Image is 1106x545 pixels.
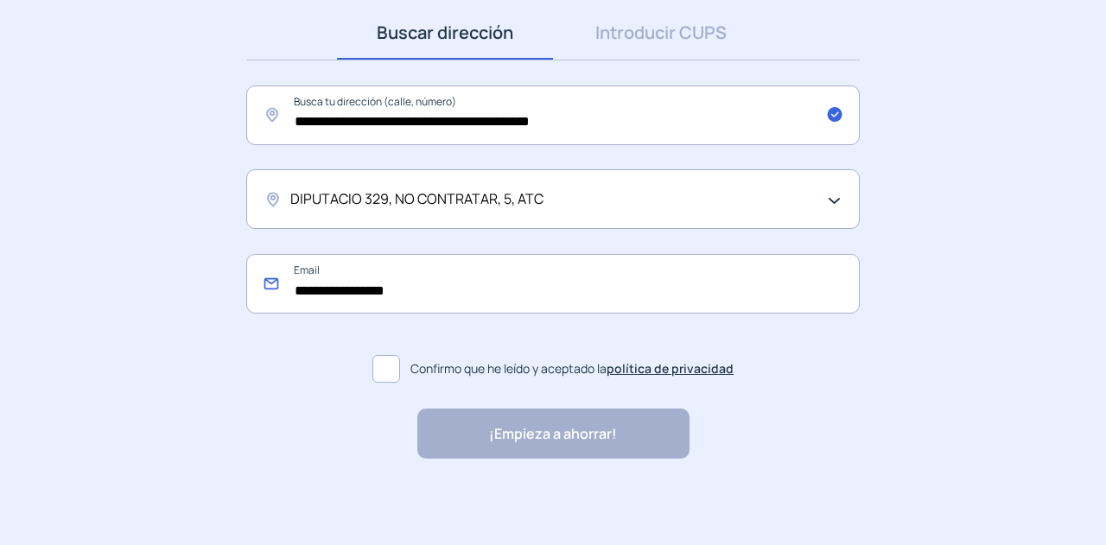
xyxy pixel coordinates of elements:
[337,6,553,60] a: Buscar dirección
[410,359,734,378] span: Confirmo que he leído y aceptado la
[389,480,588,503] p: "Rapidez y buen trato al cliente"
[290,188,543,211] span: DIPUTACIO 329, NO CONTRATAR, 5, ATC
[553,6,769,60] a: Introducir CUPS
[597,485,718,498] img: Trustpilot
[607,360,734,377] a: política de privacidad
